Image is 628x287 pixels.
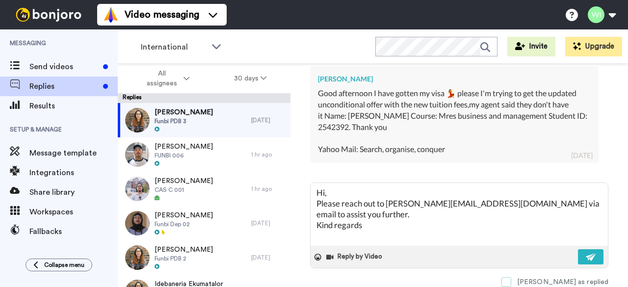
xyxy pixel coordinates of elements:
[251,151,286,158] div: 1 hr ago
[155,117,213,125] span: Funbi PDB 3
[251,116,286,124] div: [DATE]
[125,8,199,22] span: Video messaging
[155,186,213,194] span: CAS C 001
[26,259,92,271] button: Collapse menu
[155,245,213,255] span: [PERSON_NAME]
[155,107,213,117] span: [PERSON_NAME]
[571,151,593,160] div: [DATE]
[155,176,213,186] span: [PERSON_NAME]
[155,220,213,228] span: Funbi Dep 02
[29,206,118,218] span: Workspaces
[120,65,212,92] button: All assignees
[155,255,213,262] span: Funbi PDB 2
[318,88,591,155] div: Good afternoon I have gotten my visa 💃 please I'm trying to get the updated unconditional offer w...
[118,206,290,240] a: [PERSON_NAME]Funbi Dep 02[DATE]
[565,37,622,56] button: Upgrade
[125,211,150,235] img: 94fa5eca-16e8-43c4-ab44-e3af1d854f4f-thumb.jpg
[29,186,118,198] span: Share library
[12,8,85,22] img: bj-logo-header-white.svg
[155,142,213,152] span: [PERSON_NAME]
[29,80,99,92] span: Replies
[29,61,99,73] span: Send videos
[125,142,150,167] img: 20357b13-09c5-4b1e-98cd-6bacbcb48d6b-thumb.jpg
[212,70,289,87] button: 30 days
[586,253,597,261] img: send-white.svg
[118,93,290,103] div: Replies
[125,108,150,132] img: 5d44d579-8857-467c-964f-7684aa52eaf1-thumb.jpg
[251,185,286,193] div: 1 hr ago
[251,254,286,261] div: [DATE]
[29,226,118,237] span: Fallbacks
[44,261,84,269] span: Collapse menu
[507,37,555,56] button: Invite
[118,103,290,137] a: [PERSON_NAME]Funbi PDB 3[DATE]
[251,219,286,227] div: [DATE]
[141,41,207,53] span: International
[29,100,118,112] span: Results
[155,152,213,159] span: FUNBI 006
[517,277,608,287] div: [PERSON_NAME] as replied
[118,137,290,172] a: [PERSON_NAME]FUNBI 0061 hr ago
[311,183,608,246] textarea: Hi, Please reach out to [PERSON_NAME][EMAIL_ADDRESS][DOMAIN_NAME] via email to assist you further...
[125,177,150,201] img: d13cd613-a0d5-406e-8cf3-0cde742e53d1-thumb.jpg
[325,250,385,264] button: Reply by Video
[118,172,290,206] a: [PERSON_NAME]CAS C 0011 hr ago
[29,147,118,159] span: Message template
[118,240,290,275] a: [PERSON_NAME]Funbi PDB 2[DATE]
[29,167,118,179] span: Integrations
[103,7,119,23] img: vm-color.svg
[318,74,591,84] div: [PERSON_NAME]
[155,210,213,220] span: [PERSON_NAME]
[142,69,182,88] span: All assignees
[125,245,150,270] img: af7d3279-888b-4a69-a287-6b44ac959129-thumb.jpg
